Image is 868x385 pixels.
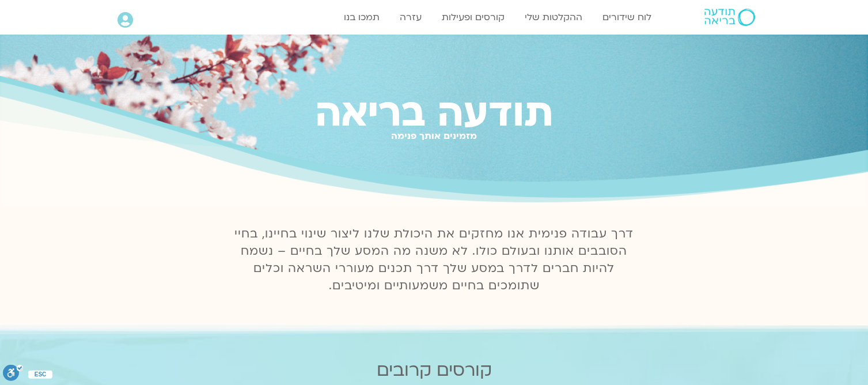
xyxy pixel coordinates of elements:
a: עזרה [394,6,427,28]
a: קורסים ופעילות [436,6,510,28]
a: לוח שידורים [597,6,657,28]
p: דרך עבודה פנימית אנו מחזקים את היכולת שלנו ליצור שינוי בחיינו, בחיי הסובבים אותנו ובעולם כולו. לא... [228,225,640,295]
h2: קורסים קרובים [75,360,793,380]
a: תמכו בנו [338,6,385,28]
img: תודעה בריאה [704,9,755,26]
a: ההקלטות שלי [519,6,588,28]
